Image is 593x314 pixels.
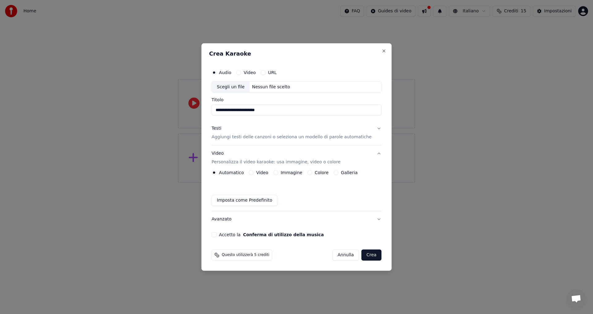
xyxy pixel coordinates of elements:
label: URL [268,70,277,75]
div: Testi [212,126,221,132]
label: Video [244,70,256,75]
div: Scegli un file [212,82,250,93]
p: Personalizza il video karaoke: usa immagine, video o colore [212,159,340,165]
button: Avanzato [212,211,381,227]
span: Questo utilizzerà 5 crediti [222,253,269,257]
label: Automatico [219,170,244,175]
p: Aggiungi testi delle canzoni o seleziona un modello di parole automatiche [212,134,372,140]
button: Crea [362,249,381,261]
label: Titolo [212,98,381,102]
button: VideoPersonalizza il video karaoke: usa immagine, video o colore [212,146,381,170]
button: TestiAggiungi testi delle canzoni o seleziona un modello di parole automatiche [212,121,381,145]
button: Imposta come Predefinito [212,195,277,206]
div: VideoPersonalizza il video karaoke: usa immagine, video o colore [212,170,381,211]
label: Colore [315,170,329,175]
label: Galleria [341,170,358,175]
label: Accetto la [219,232,324,237]
h2: Crea Karaoke [209,51,384,57]
button: Annulla [332,249,359,261]
label: Audio [219,70,231,75]
button: Accetto la [243,232,324,237]
div: Nessun file scelto [250,84,292,90]
div: Video [212,151,340,165]
label: Immagine [281,170,302,175]
label: Video [256,170,268,175]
